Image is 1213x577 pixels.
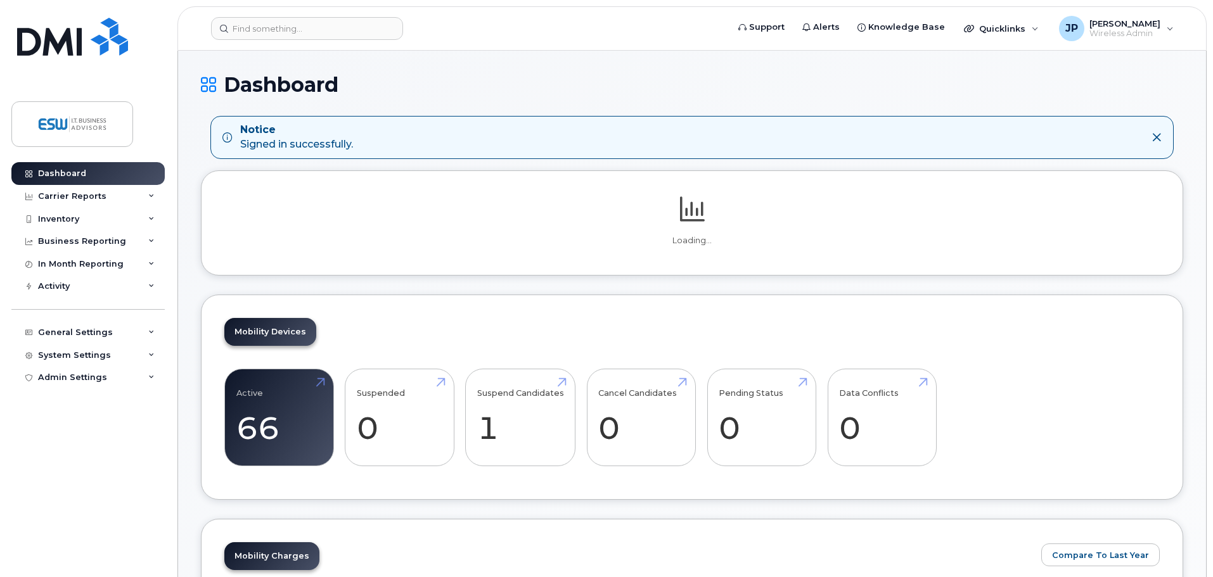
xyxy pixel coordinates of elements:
[598,376,684,459] a: Cancel Candidates 0
[236,376,322,459] a: Active 66
[240,123,353,152] div: Signed in successfully.
[224,542,319,570] a: Mobility Charges
[240,123,353,137] strong: Notice
[1041,543,1160,566] button: Compare To Last Year
[201,73,1183,96] h1: Dashboard
[719,376,804,459] a: Pending Status 0
[224,235,1160,246] p: Loading...
[477,376,564,459] a: Suspend Candidates 1
[839,376,925,459] a: Data Conflicts 0
[357,376,442,459] a: Suspended 0
[1052,549,1149,561] span: Compare To Last Year
[224,318,316,346] a: Mobility Devices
